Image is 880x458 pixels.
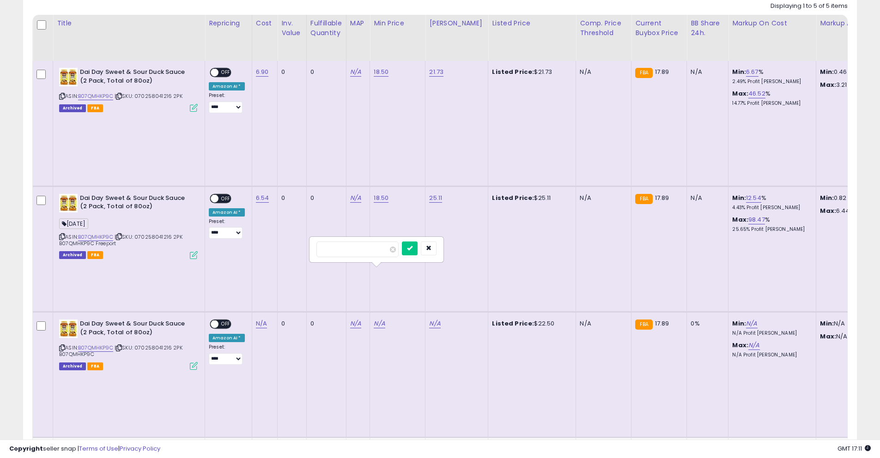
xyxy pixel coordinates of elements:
span: 17.89 [655,67,669,76]
div: 0 [281,68,299,76]
div: ASIN: [59,194,198,258]
p: 14.77% Profit [PERSON_NAME] [732,100,809,107]
a: N/A [748,341,759,350]
div: Listed Price [492,18,572,28]
p: 25.65% Profit [PERSON_NAME] [732,226,809,233]
span: Listings that have been deleted from Seller Central [59,104,86,112]
div: 0 [310,68,339,76]
div: Fulfillable Quantity [310,18,342,38]
div: Amazon AI * [209,208,245,217]
b: Dai Day Sweet & Sour Duck Sauce (2 Pack, Total of 80oz) [80,68,192,87]
span: | SKU: 070258041216 2PK [115,92,182,100]
b: Listed Price: [492,319,534,328]
p: N/A Profit [PERSON_NAME] [732,330,809,337]
span: | SKU: 070258041216 2PK B07QMHKP9C Freeport [59,233,182,247]
a: 18.50 [374,193,388,203]
div: % [732,216,809,233]
b: Listed Price: [492,193,534,202]
div: [PERSON_NAME] [429,18,484,28]
a: B07QMHKP9C [78,92,113,100]
b: Max: [732,341,748,350]
small: FBA [635,194,652,204]
th: The percentage added to the cost of goods (COGS) that forms the calculator for Min & Max prices. [728,15,816,61]
span: [DATE] [59,218,88,229]
div: N/A [580,68,624,76]
a: B07QMHKP9C [78,344,113,352]
img: 51LjCfVkVsL._SL40_.jpg [59,68,78,86]
div: Preset: [209,92,245,113]
a: N/A [746,319,757,328]
a: 18.50 [374,67,388,77]
div: Comp. Price Threshold [580,18,627,38]
div: BB Share 24h. [691,18,724,38]
a: Privacy Policy [120,444,160,453]
span: | SKU: 070258041216 2PK B07QMHKP9C [59,344,182,358]
p: 4.43% Profit [PERSON_NAME] [732,205,809,211]
b: Dai Day Sweet & Sour Duck Sauce (2 Pack, Total of 80oz) [80,319,192,339]
div: N/A [691,68,721,76]
a: 6.54 [256,193,269,203]
img: 51LjCfVkVsL._SL40_.jpg [59,319,78,338]
strong: Min: [820,193,834,202]
div: ASIN: [59,319,198,369]
div: 0 [281,319,299,328]
a: 6.90 [256,67,269,77]
p: 2.49% Profit [PERSON_NAME] [732,78,809,85]
span: 17.89 [655,193,669,202]
div: Preset: [209,218,245,239]
div: Amazon AI * [209,334,245,342]
div: Preset: [209,344,245,365]
span: FBA [87,362,103,370]
a: 12.54 [746,193,761,203]
div: 0 [310,319,339,328]
span: OFF [218,320,233,328]
b: Min: [732,193,746,202]
a: N/A [374,319,385,328]
div: ASIN: [59,68,198,111]
div: Cost [256,18,274,28]
div: N/A [691,194,721,202]
a: N/A [350,193,361,203]
a: Terms of Use [79,444,118,453]
div: Repricing [209,18,248,28]
b: Min: [732,67,746,76]
strong: Max: [820,80,836,89]
a: 46.52 [748,89,765,98]
a: 98.47 [748,215,765,224]
div: Inv. value [281,18,302,38]
strong: Max: [820,206,836,215]
strong: Min: [820,67,834,76]
strong: Min: [820,319,834,328]
b: Listed Price: [492,67,534,76]
strong: Copyright [9,444,43,453]
p: N/A Profit [PERSON_NAME] [732,352,809,358]
span: Listings that have been deleted from Seller Central [59,251,86,259]
div: N/A [580,194,624,202]
a: N/A [350,67,361,77]
div: Amazon AI * [209,82,245,90]
b: Dai Day Sweet & Sour Duck Sauce (2 Pack, Total of 80oz) [80,194,192,213]
a: B07QMHKP9C [78,233,113,241]
div: Markup on Cost [732,18,812,28]
div: $22.50 [492,319,569,328]
div: Min Price [374,18,421,28]
div: N/A [580,319,624,328]
b: Min: [732,319,746,328]
span: OFF [218,194,233,202]
a: 6.67 [746,67,759,77]
b: Max: [732,215,748,224]
div: MAP [350,18,366,28]
strong: Max: [820,332,836,341]
a: N/A [256,319,267,328]
div: % [732,90,809,107]
div: Displaying 1 to 5 of 5 items [771,2,848,11]
div: $21.73 [492,68,569,76]
div: seller snap | | [9,445,160,453]
small: FBA [635,68,652,78]
div: $25.11 [492,194,569,202]
img: 51LjCfVkVsL._SL40_.jpg [59,194,78,212]
div: 0 [310,194,339,202]
a: N/A [429,319,440,328]
span: Listings that have been deleted from Seller Central [59,362,86,370]
span: 17.89 [655,319,669,328]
